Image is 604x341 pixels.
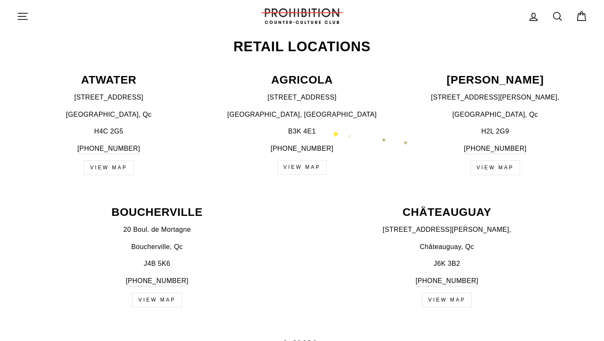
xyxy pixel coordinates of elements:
[132,293,182,307] a: view map
[126,275,189,287] a: [PHONE_NUMBER]
[17,74,201,86] p: ATWATER
[17,241,297,252] p: Boucherville, Qc
[416,275,479,287] a: [PHONE_NUMBER]
[210,109,394,120] p: [GEOGRAPHIC_DATA], [GEOGRAPHIC_DATA]
[307,207,587,218] p: CHÂTEAUGUAY
[403,126,587,137] p: H2L 2G9
[470,160,520,175] a: view map
[17,258,297,269] p: J4B 5K6
[17,92,201,103] p: [STREET_ADDRESS]
[403,74,587,86] p: [PERSON_NAME]
[17,224,297,235] p: 20 Boul. de Mortagne
[17,207,297,218] p: BOUCHERVILLE
[260,8,344,24] img: PROHIBITION COUNTER-CULTURE CLUB
[210,92,394,103] p: [STREET_ADDRESS]
[210,143,394,154] p: [PHONE_NUMBER]
[307,224,587,235] p: [STREET_ADDRESS][PERSON_NAME],
[84,160,134,175] a: VIEW MAP
[210,74,394,86] p: AGRICOLA
[464,143,527,155] a: [PHONE_NUMBER]
[17,40,587,54] h2: Retail Locations
[307,241,587,252] p: Châteauguay, Qc
[422,293,472,307] a: view map
[277,160,327,175] a: VIEW MAP
[78,143,141,155] a: [PHONE_NUMBER]
[210,126,394,137] p: B3K 4E1
[307,258,587,269] p: J6K 3B2
[17,126,201,137] p: H4C 2G5
[17,109,201,120] p: [GEOGRAPHIC_DATA], Qc
[403,92,587,103] p: [STREET_ADDRESS][PERSON_NAME],
[403,109,587,120] p: [GEOGRAPHIC_DATA], Qc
